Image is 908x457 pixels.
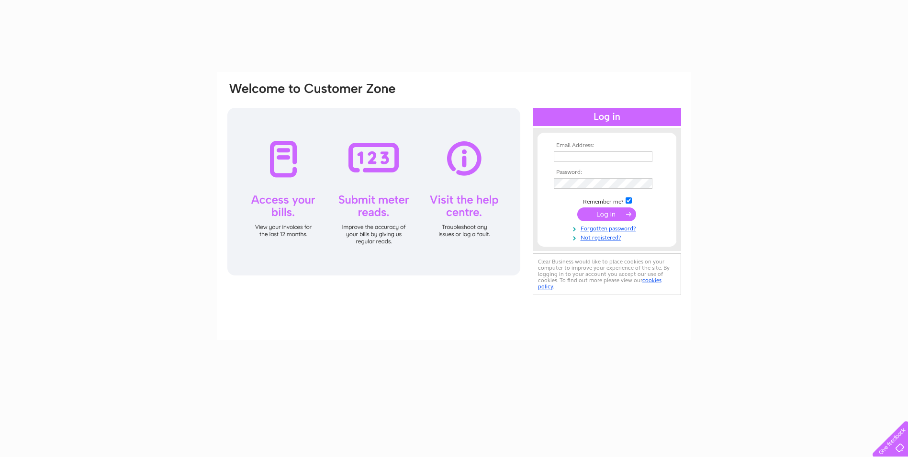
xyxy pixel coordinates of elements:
[551,142,662,149] th: Email Address:
[554,232,662,241] a: Not registered?
[538,277,661,290] a: cookies policy
[577,207,636,221] input: Submit
[533,253,681,295] div: Clear Business would like to place cookies on your computer to improve your experience of the sit...
[551,196,662,206] td: Remember me?
[551,169,662,176] th: Password:
[554,223,662,232] a: Forgotten password?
